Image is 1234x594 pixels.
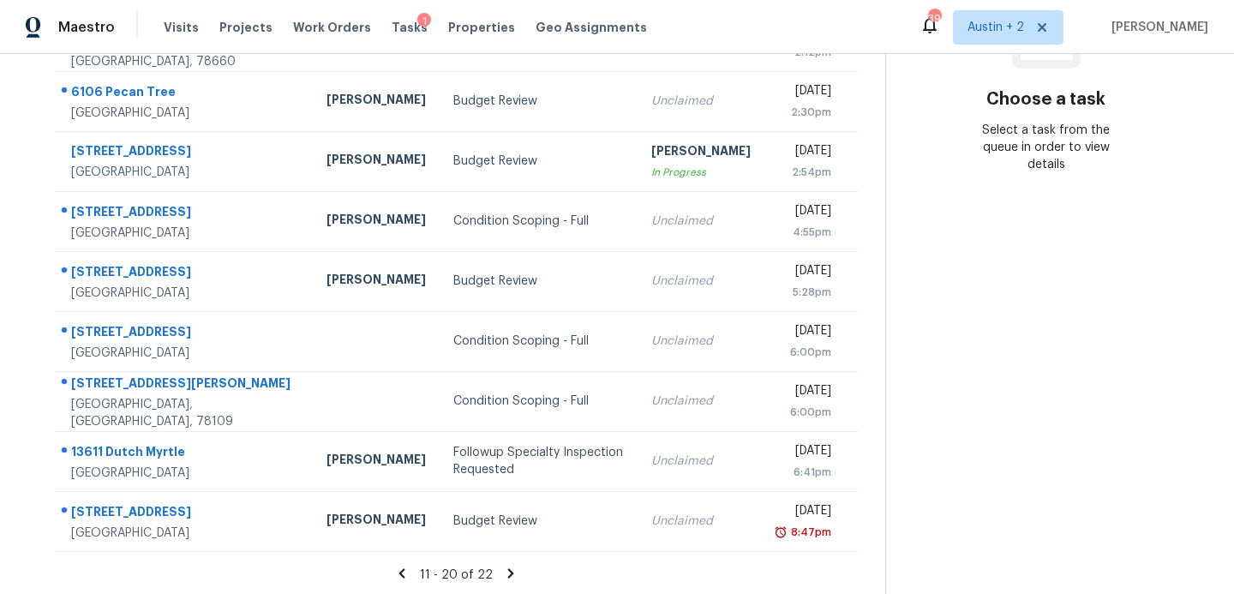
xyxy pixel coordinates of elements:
[417,13,431,30] div: 1
[392,21,428,33] span: Tasks
[651,513,751,530] div: Unclaimed
[219,19,273,36] span: Projects
[164,19,199,36] span: Visits
[326,511,426,532] div: [PERSON_NAME]
[778,262,830,284] div: [DATE]
[651,93,751,110] div: Unclaimed
[71,225,299,242] div: [GEOGRAPHIC_DATA]
[778,82,830,104] div: [DATE]
[986,91,1105,108] h3: Choose a task
[71,465,299,482] div: [GEOGRAPHIC_DATA]
[71,443,299,465] div: 13611 Dutch Myrtle
[71,83,299,105] div: 6106 Pecan Tree
[651,453,751,470] div: Unclaimed
[71,345,299,362] div: [GEOGRAPHIC_DATA]
[71,285,299,302] div: [GEOGRAPHIC_DATA]
[651,273,751,290] div: Unclaimed
[71,105,299,122] div: [GEOGRAPHIC_DATA]
[928,10,940,27] div: 39
[778,344,830,361] div: 6:00pm
[778,164,830,181] div: 2:54pm
[448,19,515,36] span: Properties
[778,284,830,301] div: 5:28pm
[326,151,426,172] div: [PERSON_NAME]
[774,524,788,541] img: Overdue Alarm Icon
[71,263,299,285] div: [STREET_ADDRESS]
[966,122,1126,173] div: Select a task from the queue in order to view details
[536,19,647,36] span: Geo Assignments
[71,164,299,181] div: [GEOGRAPHIC_DATA]
[453,393,624,410] div: Condition Scoping - Full
[326,271,426,292] div: [PERSON_NAME]
[788,524,831,541] div: 8:47pm
[453,93,624,110] div: Budget Review
[453,333,624,350] div: Condition Scoping - Full
[326,451,426,472] div: [PERSON_NAME]
[453,153,624,170] div: Budget Review
[778,142,830,164] div: [DATE]
[71,375,299,396] div: [STREET_ADDRESS][PERSON_NAME]
[453,444,624,478] div: Followup Specialty Inspection Requested
[293,19,371,36] span: Work Orders
[71,203,299,225] div: [STREET_ADDRESS]
[778,464,830,481] div: 6:41pm
[71,525,299,542] div: [GEOGRAPHIC_DATA]
[71,503,299,525] div: [STREET_ADDRESS]
[967,19,1024,36] span: Austin + 2
[58,19,115,36] span: Maestro
[651,333,751,350] div: Unclaimed
[1105,19,1208,36] span: [PERSON_NAME]
[71,396,299,430] div: [GEOGRAPHIC_DATA], [GEOGRAPHIC_DATA], 78109
[651,164,751,181] div: In Progress
[778,104,830,121] div: 2:30pm
[453,213,624,230] div: Condition Scoping - Full
[420,569,493,581] span: 11 - 20 of 22
[453,273,624,290] div: Budget Review
[651,142,751,164] div: [PERSON_NAME]
[778,502,830,524] div: [DATE]
[71,142,299,164] div: [STREET_ADDRESS]
[778,442,830,464] div: [DATE]
[326,211,426,232] div: [PERSON_NAME]
[326,91,426,112] div: [PERSON_NAME]
[778,404,830,421] div: 6:00pm
[778,224,830,241] div: 4:55pm
[71,323,299,345] div: [STREET_ADDRESS]
[778,322,830,344] div: [DATE]
[778,382,830,404] div: [DATE]
[651,393,751,410] div: Unclaimed
[778,202,830,224] div: [DATE]
[651,213,751,230] div: Unclaimed
[453,513,624,530] div: Budget Review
